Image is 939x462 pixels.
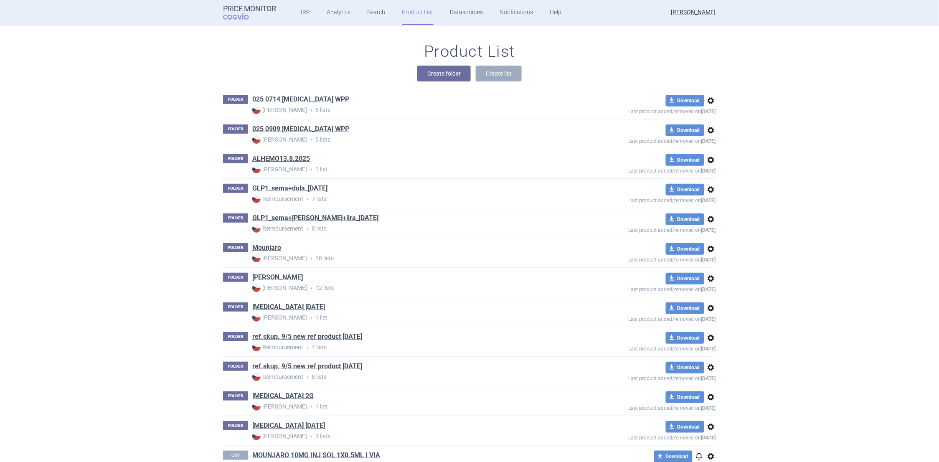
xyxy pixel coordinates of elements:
[252,154,310,165] h1: ALHEMO13.8.2025
[252,362,362,371] a: ref.skup. 9/5 new ref product [DATE]
[252,195,303,203] strong: Reimbursement
[701,257,716,263] strong: [DATE]
[568,373,716,381] p: Last product added/removed on
[666,124,704,136] button: Download
[252,106,261,114] img: CZ
[252,402,307,411] strong: [PERSON_NAME]
[666,95,704,107] button: Download
[223,154,248,163] p: FOLDER
[476,66,522,81] button: Create list
[252,373,303,381] strong: Reimbursement
[252,124,349,135] h1: 025 0909 WEGOVY WPP
[252,273,303,282] a: [PERSON_NAME]
[252,95,349,104] a: 025 0714 [MEDICAL_DATA] WPP
[307,106,315,114] i: •
[307,254,315,263] i: •
[568,225,716,233] p: Last product added/removed on
[417,66,471,81] button: Create folder
[223,243,248,252] p: FOLDER
[252,343,261,351] img: CZ
[252,254,568,263] p: 18 lists
[252,332,362,343] h1: ref.skup. 9/5 new ref product 15.8.2025
[303,343,312,352] i: •
[701,287,716,292] strong: [DATE]
[701,138,716,144] strong: [DATE]
[252,224,303,233] strong: Reimbursement
[252,165,568,174] p: 1 list
[701,198,716,203] strong: [DATE]
[701,435,716,441] strong: [DATE]
[252,184,327,195] h1: GLP1_sema+dula_15.8.2025
[568,195,716,203] p: Last product added/removed on
[303,373,312,381] i: •
[252,432,307,440] strong: [PERSON_NAME]
[252,391,314,401] a: [MEDICAL_DATA] 2G
[252,273,303,284] h1: Mounjaro KWIKPEN
[666,273,704,284] button: Download
[701,168,716,174] strong: [DATE]
[307,165,315,174] i: •
[223,13,261,20] span: COGVIO
[568,403,716,411] p: Last product added/removed on
[252,402,568,411] p: 1 list
[223,332,248,341] p: FOLDER
[252,106,568,114] p: 5 lists
[701,316,716,322] strong: [DATE]
[307,432,315,441] i: •
[666,184,704,195] button: Download
[307,314,315,322] i: •
[252,254,261,262] img: CZ
[568,433,716,441] p: Last product added/removed on
[666,243,704,255] button: Download
[666,332,704,344] button: Download
[252,165,261,173] img: CZ
[252,213,378,223] a: GLP1_sema+[PERSON_NAME]+lira_[DATE]
[252,432,261,440] img: CZ
[252,135,261,144] img: CZ
[223,5,276,13] strong: Price Monitor
[568,107,716,114] p: Last product added/removed on
[252,313,568,322] p: 1 list
[252,243,281,254] h1: Mounjaro
[252,284,568,292] p: 12 lists
[252,284,261,292] img: CZ
[252,302,325,313] h1: OZEMPIC 30.6.2025
[666,362,704,373] button: Download
[252,451,380,462] h1: MOUNJARO 10MG INJ SOL 1X0.5ML I VIA
[252,254,307,262] strong: [PERSON_NAME]
[252,184,327,193] a: GLP1_sema+dula_[DATE]
[701,376,716,381] strong: [DATE]
[252,313,307,322] strong: [PERSON_NAME]
[223,302,248,312] p: FOLDER
[223,421,248,430] p: FOLDER
[252,135,307,144] strong: [PERSON_NAME]
[252,284,307,292] strong: [PERSON_NAME]
[252,195,261,203] img: CZ
[252,362,362,373] h1: ref.skup. 9/5 new ref product 7.8.2025
[307,403,315,411] i: •
[252,373,261,381] img: CZ
[223,5,276,20] a: Price MonitorCOGVIO
[252,421,325,432] h1: Sogroya 8.9.2025
[568,344,716,352] p: Last product added/removed on
[252,224,568,233] p: 8 lists
[223,391,248,401] p: FOLDER
[252,332,362,341] a: ref.skup. 9/5 new ref product [DATE]
[568,314,716,322] p: Last product added/removed on
[252,302,325,312] a: [MEDICAL_DATA] [DATE]
[223,184,248,193] p: FOLDER
[568,255,716,263] p: Last product added/removed on
[666,421,704,433] button: Download
[252,402,261,411] img: CZ
[568,284,716,292] p: Last product added/removed on
[252,451,380,460] a: MOUNJARO 10MG INJ SOL 1X0.5ML I VIA
[701,346,716,352] strong: [DATE]
[252,95,349,106] h1: 025 0714 WEGOVY WPP
[252,154,310,163] a: ALHEMO13.8.2025
[252,213,378,224] h1: GLP1_sema+dula+lira_15.8.2025
[252,165,307,173] strong: [PERSON_NAME]
[666,302,704,314] button: Download
[252,421,325,430] a: [MEDICAL_DATA] [DATE]
[568,136,716,144] p: Last product added/removed on
[223,451,248,460] p: LIST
